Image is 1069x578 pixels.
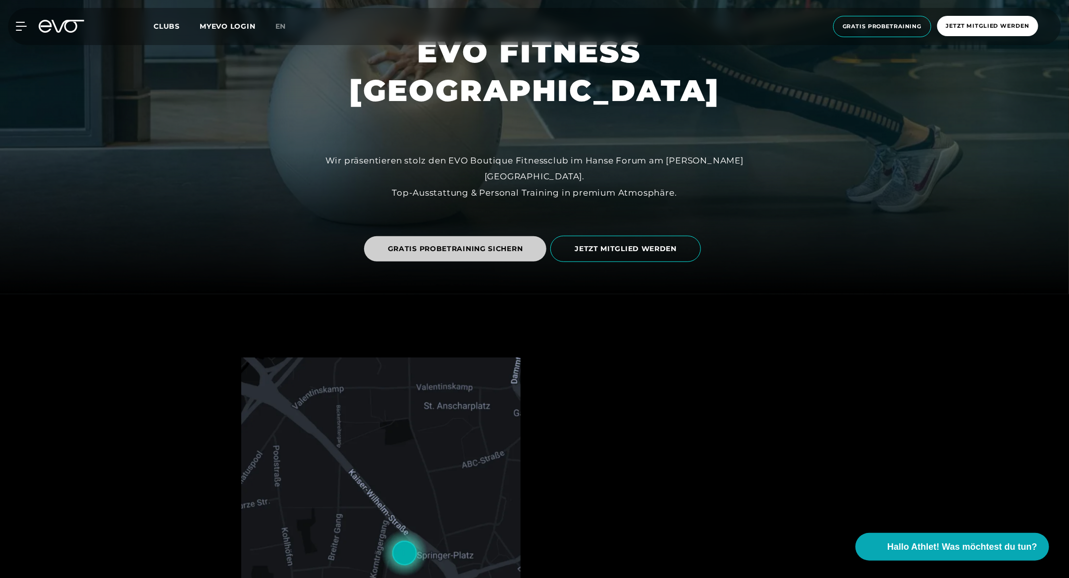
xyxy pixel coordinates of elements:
span: Gratis Probetraining [843,22,922,31]
span: en [275,22,286,31]
a: GRATIS PROBETRAINING SICHERN [364,229,551,269]
h1: EVO FITNESS [GEOGRAPHIC_DATA] [349,33,720,110]
a: Jetzt Mitglied werden [934,16,1041,37]
a: en [275,21,298,32]
a: JETZT MITGLIED WERDEN [550,228,705,269]
a: Gratis Probetraining [830,16,934,37]
span: GRATIS PROBETRAINING SICHERN [388,244,523,254]
div: Wir präsentieren stolz den EVO Boutique Fitnessclub im Hanse Forum am [PERSON_NAME][GEOGRAPHIC_DA... [312,153,757,201]
span: JETZT MITGLIED WERDEN [575,244,677,254]
a: Clubs [154,21,200,31]
a: MYEVO LOGIN [200,22,256,31]
span: Clubs [154,22,180,31]
span: Jetzt Mitglied werden [946,22,1029,30]
button: Hallo Athlet! Was möchtest du tun? [855,533,1049,561]
span: Hallo Athlet! Was möchtest du tun? [887,540,1037,554]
